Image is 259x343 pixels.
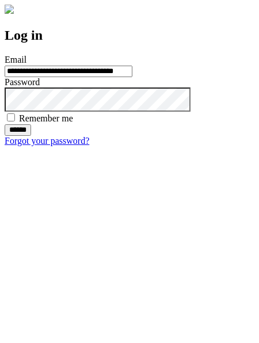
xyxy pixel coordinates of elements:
a: Forgot your password? [5,136,89,146]
label: Password [5,77,40,87]
label: Remember me [19,113,73,123]
label: Email [5,55,26,64]
h2: Log in [5,28,254,43]
img: logo-4e3dc11c47720685a147b03b5a06dd966a58ff35d612b21f08c02c0306f2b779.png [5,5,14,14]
